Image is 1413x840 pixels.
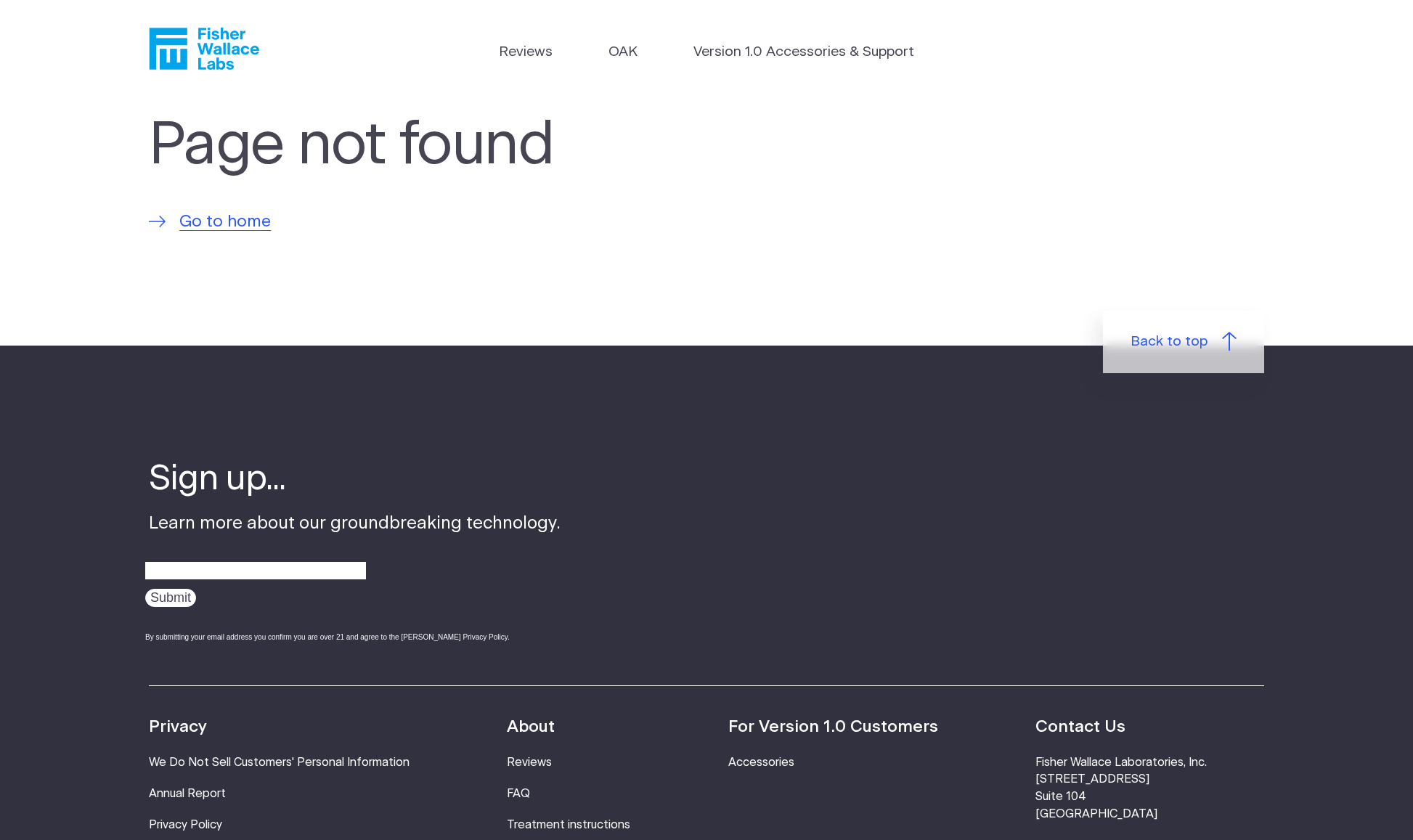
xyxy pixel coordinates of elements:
[507,819,630,831] a: Treatment instructions
[149,28,259,70] a: Fisher Wallace
[179,210,271,235] span: Go to home
[149,457,561,656] div: Learn more about our groundbreaking technology.
[149,210,271,235] a: Go to home
[145,589,196,607] input: Submit
[149,719,207,735] strong: Privacy
[149,788,226,799] a: Annual Report
[728,757,794,768] a: Accessories
[1103,311,1264,373] a: Back to top
[149,112,776,181] h1: Page not found
[693,42,914,63] a: Version 1.0 Accessories & Support
[728,719,938,735] strong: For Version 1.0 Customers
[145,632,561,643] div: By submitting your email address you confirm you are over 21 and agree to the [PERSON_NAME] Priva...
[499,42,553,63] a: Reviews
[149,457,561,503] h4: Sign up...
[1035,719,1125,735] strong: Contact Us
[149,757,410,768] a: We Do Not Sell Customers' Personal Information
[149,819,222,831] a: Privacy Policy
[507,719,555,735] strong: About
[507,788,530,799] a: FAQ
[1131,332,1208,353] span: Back to top
[507,757,552,768] a: Reviews
[608,42,638,63] a: OAK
